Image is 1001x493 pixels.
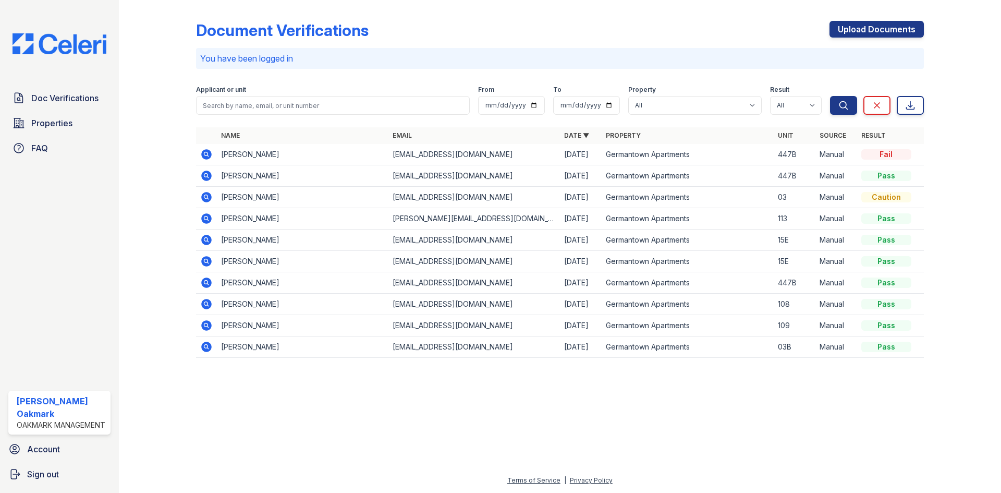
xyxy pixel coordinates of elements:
a: Email [393,131,412,139]
td: Manual [815,272,857,294]
td: [DATE] [560,187,602,208]
td: Manual [815,208,857,230]
td: [DATE] [560,272,602,294]
a: Name [221,131,240,139]
img: CE_Logo_Blue-a8612792a0a2168367f1c8372b55b34899dd931a85d93a1a3d3e32e68fde9ad4.png [4,33,115,54]
td: Germantown Apartments [602,230,773,251]
a: Account [4,439,115,460]
a: Result [861,131,886,139]
a: Sign out [4,464,115,485]
td: Manual [815,187,857,208]
div: Document Verifications [196,21,369,40]
div: Pass [861,342,911,352]
td: [EMAIL_ADDRESS][DOMAIN_NAME] [388,294,560,315]
a: Privacy Policy [570,476,613,484]
td: Manual [815,336,857,358]
td: [DATE] [560,294,602,315]
input: Search by name, email, or unit number [196,96,470,115]
td: [PERSON_NAME][EMAIL_ADDRESS][DOMAIN_NAME] [388,208,560,230]
a: Doc Verifications [8,88,111,109]
td: 113 [774,208,815,230]
td: Manual [815,251,857,272]
td: 108 [774,294,815,315]
td: [PERSON_NAME] [217,294,388,315]
div: Pass [861,256,911,267]
td: Germantown Apartments [602,144,773,165]
td: Germantown Apartments [602,272,773,294]
td: Manual [815,230,857,251]
td: [DATE] [560,144,602,165]
label: From [478,86,494,94]
td: [EMAIL_ADDRESS][DOMAIN_NAME] [388,144,560,165]
td: [PERSON_NAME] [217,187,388,208]
label: Property [628,86,656,94]
label: To [553,86,561,94]
div: Pass [861,278,911,288]
div: Fail [861,149,911,160]
td: Manual [815,165,857,187]
td: 447B [774,144,815,165]
td: [EMAIL_ADDRESS][DOMAIN_NAME] [388,315,560,336]
td: 03 [774,187,815,208]
td: 15E [774,230,815,251]
p: You have been logged in [200,52,920,65]
td: Germantown Apartments [602,208,773,230]
div: Pass [861,299,911,309]
span: Properties [31,117,72,129]
label: Result [770,86,789,94]
td: [PERSON_NAME] [217,315,388,336]
span: Account [27,443,60,455]
td: Germantown Apartments [602,251,773,272]
a: Upload Documents [829,21,924,38]
a: Terms of Service [507,476,560,484]
td: 03B [774,336,815,358]
td: [EMAIL_ADDRESS][DOMAIN_NAME] [388,272,560,294]
a: FAQ [8,138,111,159]
a: Date ▼ [564,131,589,139]
td: [EMAIL_ADDRESS][DOMAIN_NAME] [388,251,560,272]
div: Pass [861,235,911,245]
td: [PERSON_NAME] [217,208,388,230]
td: Germantown Apartments [602,315,773,336]
span: Sign out [27,468,59,480]
td: [DATE] [560,336,602,358]
td: Manual [815,294,857,315]
td: [DATE] [560,165,602,187]
td: [DATE] [560,315,602,336]
a: Property [606,131,641,139]
td: [PERSON_NAME] [217,144,388,165]
div: Pass [861,213,911,224]
div: [PERSON_NAME] Oakmark [17,395,106,420]
span: FAQ [31,142,48,154]
td: Germantown Apartments [602,165,773,187]
a: Source [820,131,846,139]
td: 15E [774,251,815,272]
td: [PERSON_NAME] [217,230,388,251]
td: [EMAIL_ADDRESS][DOMAIN_NAME] [388,187,560,208]
div: Caution [861,192,911,202]
span: Doc Verifications [31,92,99,104]
td: 447B [774,272,815,294]
td: Manual [815,315,857,336]
label: Applicant or unit [196,86,246,94]
div: Pass [861,171,911,181]
div: | [564,476,566,484]
td: 109 [774,315,815,336]
div: Pass [861,320,911,331]
td: 447B [774,165,815,187]
td: [PERSON_NAME] [217,165,388,187]
td: [DATE] [560,230,602,251]
td: [EMAIL_ADDRESS][DOMAIN_NAME] [388,165,560,187]
a: Unit [778,131,794,139]
td: [EMAIL_ADDRESS][DOMAIN_NAME] [388,336,560,358]
td: [DATE] [560,251,602,272]
td: Germantown Apartments [602,187,773,208]
td: Manual [815,144,857,165]
a: Properties [8,113,111,134]
td: Germantown Apartments [602,294,773,315]
td: [PERSON_NAME] [217,272,388,294]
td: [DATE] [560,208,602,230]
td: [PERSON_NAME] [217,251,388,272]
td: Germantown Apartments [602,336,773,358]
